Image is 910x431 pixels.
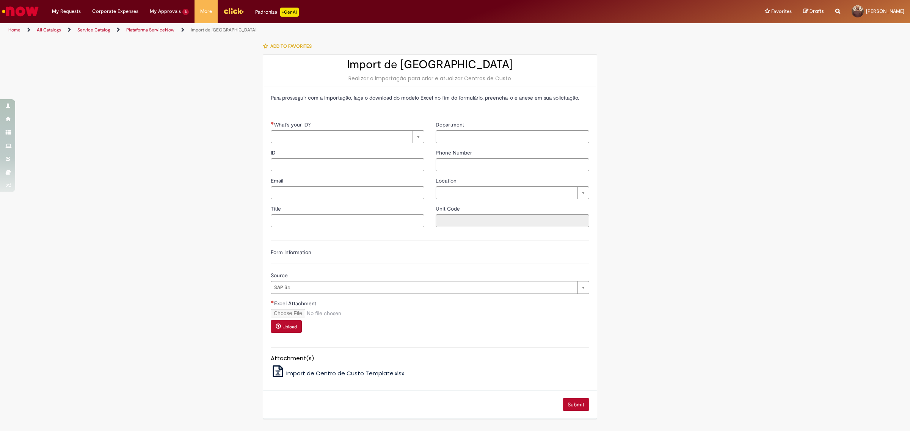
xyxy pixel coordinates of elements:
[274,121,312,128] span: Required - What's your ID?
[271,320,302,333] button: Upload Attachment for Excel Attachment Required
[271,205,282,212] span: Title
[436,158,589,171] input: Phone Number
[274,300,318,307] span: Excel Attachment
[182,9,189,15] span: 3
[286,369,404,377] span: Import de Centro de Custo Template.xlsx
[6,23,601,37] ul: Page breadcrumbs
[271,130,424,143] a: Clear field What's your ID?
[274,281,574,294] span: SAP S4
[436,205,461,212] span: Read only - Unit Code
[436,130,589,143] input: Department
[271,75,589,82] div: Realizar a importação para criar e atualizar Centros de Custo
[282,324,297,330] small: Upload
[436,214,589,227] input: Unit Code
[92,8,138,15] span: Corporate Expenses
[270,43,312,49] span: Add to favorites
[271,186,424,199] input: Email
[271,272,289,279] span: Source
[255,8,299,17] div: Padroniza
[52,8,81,15] span: My Requests
[803,8,824,15] a: Drafts
[771,8,792,15] span: Favorites
[1,4,40,19] img: ServiceNow
[271,214,424,227] input: Title
[436,149,474,156] span: Phone Number
[271,355,589,362] h5: Attachment(s)
[263,38,316,54] button: Add to favorites
[436,205,461,212] label: Read only - Unit Code
[191,27,256,33] a: Import de [GEOGRAPHIC_DATA]
[271,94,589,102] p: Para prosseguir com a importação, faça o download do modelo Excel no fim do formulário, preencha-...
[77,27,110,33] a: Service Catalog
[271,249,311,256] label: Form Information
[271,158,424,171] input: ID
[271,58,589,71] h2: Import de [GEOGRAPHIC_DATA]
[866,8,904,14] span: [PERSON_NAME]
[436,186,589,199] a: Clear field Location
[150,8,181,15] span: My Approvals
[126,27,174,33] a: Plataforma ServiceNow
[37,27,61,33] a: All Catalogs
[271,122,274,125] span: Required
[436,177,458,184] span: Location
[223,5,244,17] img: click_logo_yellow_360x200.png
[436,121,466,128] span: Department
[8,27,20,33] a: Home
[563,398,589,411] button: Submit
[271,369,405,377] a: Import de Centro de Custo Template.xlsx
[271,149,277,156] span: ID
[271,300,274,303] span: Required
[810,8,824,15] span: Drafts
[280,8,299,17] p: +GenAi
[271,177,285,184] span: Email
[200,8,212,15] span: More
